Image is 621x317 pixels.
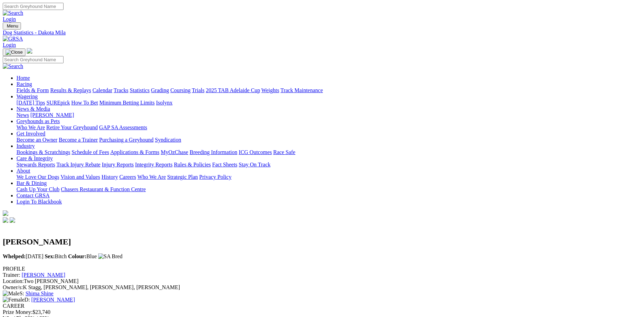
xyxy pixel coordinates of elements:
[3,253,26,259] b: Whelped:
[3,16,16,22] a: Login
[16,112,618,118] div: News & Media
[119,174,136,180] a: Careers
[155,137,181,143] a: Syndication
[101,174,118,180] a: History
[151,87,169,93] a: Grading
[71,100,98,106] a: How To Bet
[3,253,43,259] span: [DATE]
[46,100,70,106] a: SUREpick
[68,253,97,259] span: Blue
[3,309,618,315] div: $23,740
[16,81,32,87] a: Racing
[273,149,295,155] a: Race Safe
[16,75,30,81] a: Home
[3,63,23,69] img: Search
[16,94,38,99] a: Wagering
[16,162,618,168] div: Care & Integrity
[16,100,45,106] a: [DATE] Tips
[3,278,618,284] div: Two [PERSON_NAME]
[3,297,30,303] span: D:
[3,3,64,10] input: Search
[3,48,25,56] button: Toggle navigation
[3,297,24,303] img: Female
[199,174,232,180] a: Privacy Policy
[3,42,16,48] a: Login
[92,87,112,93] a: Calendar
[16,174,59,180] a: We Love Our Dogs
[114,87,128,93] a: Tracks
[45,253,55,259] b: Sex:
[16,87,49,93] a: Fields & Form
[16,112,29,118] a: News
[3,10,23,16] img: Search
[60,174,100,180] a: Vision and Values
[98,253,123,260] img: SA Bred
[16,131,45,136] a: Get Involved
[99,124,147,130] a: GAP SA Assessments
[192,87,204,93] a: Trials
[137,174,166,180] a: Who We Are
[190,149,237,155] a: Breeding Information
[99,100,155,106] a: Minimum Betting Limits
[3,284,618,291] div: K Stagg, [PERSON_NAME], [PERSON_NAME], [PERSON_NAME]
[135,162,172,167] a: Integrity Reports
[3,30,618,36] a: Dog Statistics - Dakota Mila
[30,112,74,118] a: [PERSON_NAME]
[156,100,172,106] a: Isolynx
[239,149,272,155] a: ICG Outcomes
[50,87,91,93] a: Results & Replays
[27,48,32,54] img: logo-grsa-white.png
[3,237,618,247] h2: [PERSON_NAME]
[110,149,159,155] a: Applications & Forms
[10,217,15,223] img: twitter.svg
[16,174,618,180] div: About
[16,137,57,143] a: Become an Owner
[174,162,211,167] a: Rules & Policies
[261,87,279,93] a: Weights
[16,143,35,149] a: Industry
[3,278,24,284] span: Location:
[56,162,100,167] a: Track Injury Rebate
[170,87,191,93] a: Coursing
[16,193,49,198] a: Contact GRSA
[3,36,23,42] img: GRSA
[16,137,618,143] div: Get Involved
[16,124,618,131] div: Greyhounds as Pets
[16,186,59,192] a: Cash Up Your Club
[161,149,188,155] a: MyOzChase
[61,186,146,192] a: Chasers Restaurant & Function Centre
[16,162,55,167] a: Stewards Reports
[16,186,618,193] div: Bar & Dining
[3,284,23,290] span: Owner/s:
[16,100,618,106] div: Wagering
[5,50,23,55] img: Close
[71,149,109,155] a: Schedule of Fees
[16,199,62,205] a: Login To Blackbook
[16,180,47,186] a: Bar & Dining
[45,253,67,259] span: Bitch
[16,155,53,161] a: Care & Integrity
[25,291,53,296] a: Shima Shine
[59,137,98,143] a: Become a Trainer
[102,162,134,167] a: Injury Reports
[16,149,70,155] a: Bookings & Scratchings
[3,22,21,30] button: Toggle navigation
[281,87,323,93] a: Track Maintenance
[3,272,20,278] span: Trainer:
[16,149,618,155] div: Industry
[3,309,33,315] span: Prize Money:
[3,217,8,223] img: facebook.svg
[31,297,75,303] a: [PERSON_NAME]
[68,253,86,259] b: Colour:
[3,291,20,297] img: Male
[206,87,260,93] a: 2025 TAB Adelaide Cup
[16,168,30,174] a: About
[130,87,150,93] a: Statistics
[22,272,65,278] a: [PERSON_NAME]
[16,106,50,112] a: News & Media
[3,266,618,272] div: PROFILE
[3,210,8,216] img: logo-grsa-white.png
[7,23,18,29] span: Menu
[16,87,618,94] div: Racing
